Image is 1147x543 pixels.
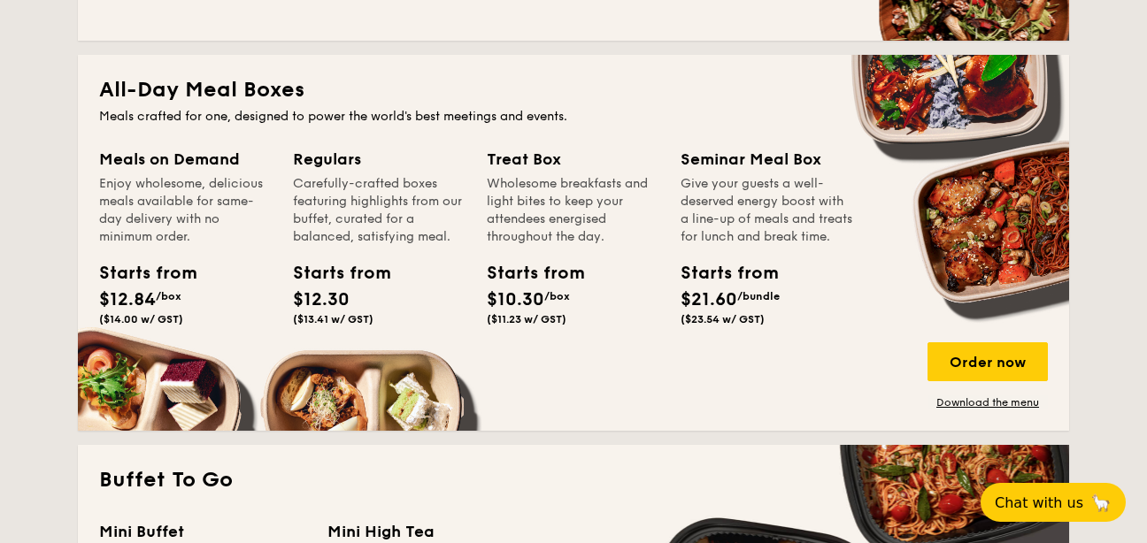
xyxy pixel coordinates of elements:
span: /bundle [737,290,780,302]
div: Starts from [681,260,760,287]
span: /box [544,290,570,302]
span: $21.60 [681,289,737,310]
div: Meals on Demand [99,147,272,172]
span: ($11.23 w/ GST) [487,313,566,325]
span: $12.30 [293,289,350,310]
a: Download the menu [928,395,1048,409]
span: ($23.54 w/ GST) [681,313,765,325]
span: $10.30 [487,289,544,310]
button: Chat with us🦙 [981,483,1126,522]
div: Starts from [487,260,566,287]
span: ($13.41 w/ GST) [293,313,373,325]
span: ($14.00 w/ GST) [99,313,183,325]
span: 🦙 [1090,493,1112,513]
div: Wholesome breakfasts and light bites to keep your attendees energised throughout the day. [487,175,659,246]
div: Carefully-crafted boxes featuring highlights from our buffet, curated for a balanced, satisfying ... [293,175,466,246]
h2: All-Day Meal Boxes [99,76,1048,104]
span: $12.84 [99,289,156,310]
div: Give your guests a well-deserved energy boost with a line-up of meals and treats for lunch and br... [681,175,853,246]
div: Enjoy wholesome, delicious meals available for same-day delivery with no minimum order. [99,175,272,246]
div: Starts from [99,260,179,287]
div: Meals crafted for one, designed to power the world's best meetings and events. [99,108,1048,126]
div: Starts from [293,260,373,287]
div: Order now [928,342,1048,381]
h2: Buffet To Go [99,466,1048,494]
div: Seminar Meal Box [681,147,853,172]
span: Chat with us [995,494,1083,511]
div: Regulars [293,147,466,172]
span: /box [156,290,181,302]
div: Treat Box [487,147,659,172]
